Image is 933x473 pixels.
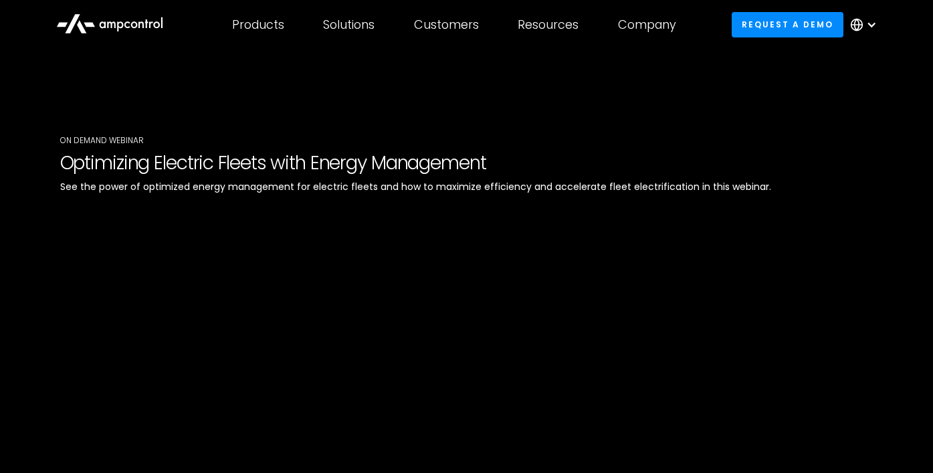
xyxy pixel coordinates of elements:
[732,12,844,37] a: Request a demo
[414,17,479,32] div: Customers
[60,135,873,147] div: On Demand WEbinar
[518,17,579,32] div: Resources
[60,152,873,175] h1: Optimizing Electric Fleets with Energy Management
[232,17,284,32] div: Products
[618,17,676,32] div: Company
[323,17,375,32] div: Solutions
[60,179,873,194] p: See the power of optimized energy management for electric fleets and how to maximize efficiency a...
